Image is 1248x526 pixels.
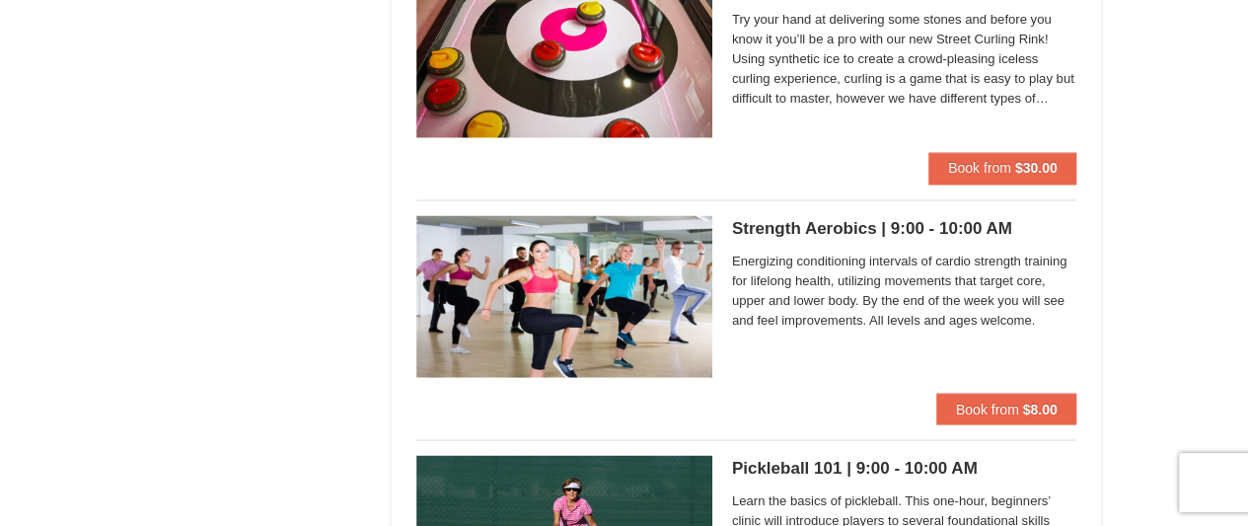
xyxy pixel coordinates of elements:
strong: $30.00 [1015,160,1058,176]
span: Try your hand at delivering some stones and before you know it you’ll be a pro with our new Stree... [732,10,1077,109]
button: Book from $30.00 [928,152,1077,184]
img: 6619873-743-43c5cba0.jpeg [416,215,712,377]
h5: Strength Aerobics | 9:00 - 10:00 AM [732,218,1077,238]
strong: $8.00 [1022,401,1057,416]
span: Book from [956,401,1019,416]
span: Book from [948,160,1011,176]
h5: Pickleball 101 | 9:00 - 10:00 AM [732,458,1077,478]
span: Energizing conditioning intervals of cardio strength training for lifelong health, utilizing move... [732,251,1077,330]
button: Book from $8.00 [936,393,1077,424]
